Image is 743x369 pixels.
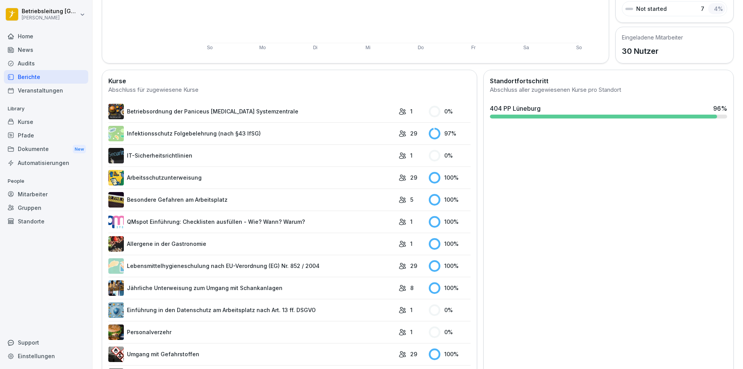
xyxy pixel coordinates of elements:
[429,304,471,316] div: 0 %
[4,43,88,57] a: News
[4,57,88,70] a: Audits
[410,129,417,137] p: 29
[4,156,88,170] a: Automatisierungen
[108,236,395,252] a: Allergene in der Gastronomie
[429,238,471,250] div: 100 %
[4,129,88,142] a: Pfade
[576,45,582,50] text: So
[22,8,78,15] p: Betriebsleitung [GEOGRAPHIC_DATA]
[108,170,395,185] a: Arbeitsschutzunterweisung
[4,175,88,187] p: People
[108,236,124,252] img: gsgognukgwbtoe3cnlsjjbmw.png
[4,349,88,363] a: Einstellungen
[108,347,124,362] img: ro33qf0i8ndaw7nkfv0stvse.png
[313,45,317,50] text: Di
[410,262,417,270] p: 29
[410,151,413,160] p: 1
[22,15,78,21] p: [PERSON_NAME]
[410,107,413,115] p: 1
[4,215,88,228] a: Standorte
[108,258,124,274] img: gxsnf7ygjsfsmxd96jxi4ufn.png
[73,145,86,154] div: New
[410,306,413,314] p: 1
[4,103,88,115] p: Library
[4,29,88,43] a: Home
[108,214,124,230] img: rsy9vu330m0sw5op77geq2rv.png
[4,336,88,349] div: Support
[410,218,413,226] p: 1
[410,196,413,204] p: 5
[4,142,88,156] a: DokumenteNew
[108,104,395,119] a: Betriebsordnung der Paniceus [MEDICAL_DATA] Systemzentrale
[429,194,471,206] div: 100 %
[108,302,395,318] a: Einführung in den Datenschutz am Arbeitsplatz nach Art. 13 ff. DSGVO
[108,148,124,163] img: msj3dytn6rmugecro9tfk5p0.png
[410,284,414,292] p: 8
[108,324,395,340] a: Personalverzehr
[410,350,417,358] p: 29
[108,148,395,163] a: IT-Sicherheitsrichtlinien
[701,5,704,13] p: 7
[429,128,471,139] div: 97 %
[4,84,88,97] a: Veranstaltungen
[4,201,88,215] a: Gruppen
[636,5,667,13] p: Not started
[108,280,395,296] a: Jährliche Unterweisung zum Umgang mit Schankanlagen
[108,324,124,340] img: zd24spwykzjjw3u1wcd2ptki.png
[490,86,727,94] div: Abschluss aller zugewiesenen Kurse pro Standort
[429,150,471,161] div: 0 %
[523,45,529,50] text: Sa
[410,240,413,248] p: 1
[108,192,124,208] img: zq4t51x0wy87l3xh8s87q7rq.png
[471,45,476,50] text: Fr
[4,70,88,84] a: Berichte
[108,76,471,86] h2: Kurse
[108,86,471,94] div: Abschluss für zugewiesene Kurse
[207,45,213,50] text: So
[410,173,417,182] p: 29
[490,76,727,86] h2: Standortfortschritt
[108,347,395,362] a: Umgang mit Gefahrstoffen
[108,214,395,230] a: QMspot Einführung: Checklisten ausfüllen - Wie? Wann? Warum?
[108,126,395,141] a: Infektionsschutz Folgebelehrung (nach §43 IfSG)
[259,45,266,50] text: Mo
[622,45,683,57] p: 30 Nutzer
[108,192,395,208] a: Besondere Gefahren am Arbeitsplatz
[108,258,395,274] a: Lebensmittelhygieneschulung nach EU-Verordnung (EG) Nr. 852 / 2004
[429,260,471,272] div: 100 %
[429,282,471,294] div: 100 %
[108,126,124,141] img: tgff07aey9ahi6f4hltuk21p.png
[429,106,471,117] div: 0 %
[622,33,683,41] h5: Eingeladene Mitarbeiter
[487,101,730,122] a: 404 PP Lüneburg96%
[429,326,471,338] div: 0 %
[4,187,88,201] a: Mitarbeiter
[410,328,413,336] p: 1
[108,302,124,318] img: x7xa5977llyo53hf30kzdyol.png
[490,104,541,113] div: 404 PP Lüneburg
[366,45,371,50] text: Mi
[108,170,124,185] img: bgsrfyvhdm6180ponve2jajk.png
[429,216,471,228] div: 100 %
[108,104,124,119] img: erelp9ks1mghlbfzfpgfvnw0.png
[429,172,471,184] div: 100 %
[4,142,88,156] div: Dokumente
[429,348,471,360] div: 100 %
[708,3,725,14] div: 4 %
[713,104,727,113] div: 96 %
[418,45,424,50] text: Do
[108,280,124,296] img: etou62n52bjq4b8bjpe35whp.png
[4,115,88,129] a: Kurse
